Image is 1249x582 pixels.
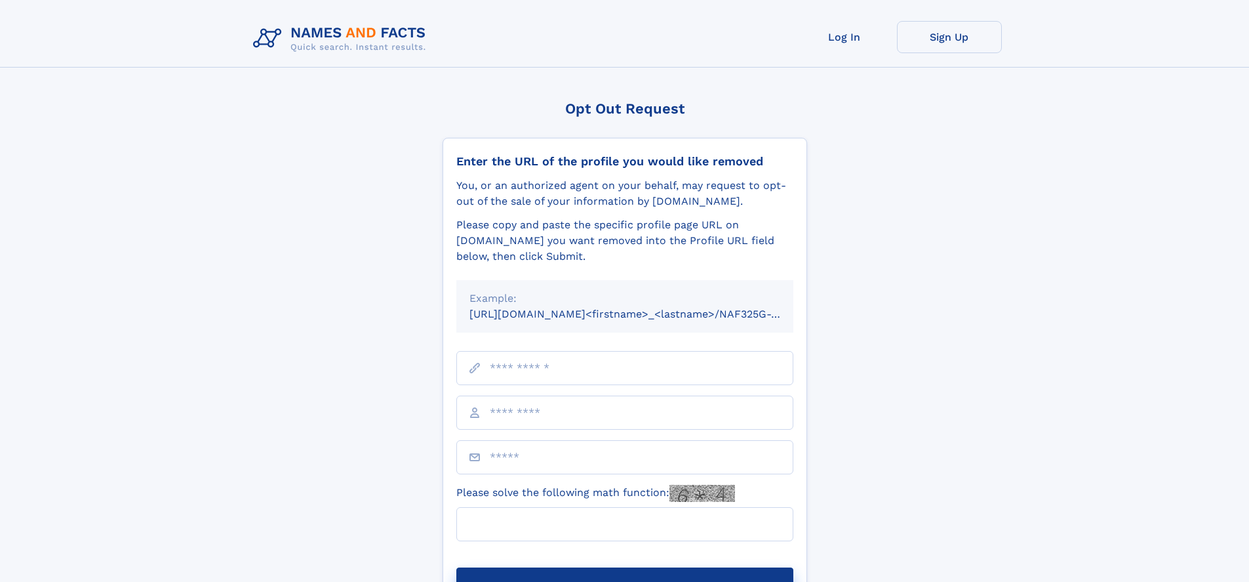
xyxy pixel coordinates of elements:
[897,21,1002,53] a: Sign Up
[469,291,780,306] div: Example:
[792,21,897,53] a: Log In
[443,100,807,117] div: Opt Out Request
[248,21,437,56] img: Logo Names and Facts
[469,308,818,320] small: [URL][DOMAIN_NAME]<firstname>_<lastname>/NAF325G-xxxxxxxx
[456,485,735,502] label: Please solve the following math function:
[456,217,793,264] div: Please copy and paste the specific profile page URL on [DOMAIN_NAME] you want removed into the Pr...
[456,178,793,209] div: You, or an authorized agent on your behalf, may request to opt-out of the sale of your informatio...
[456,154,793,169] div: Enter the URL of the profile you would like removed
